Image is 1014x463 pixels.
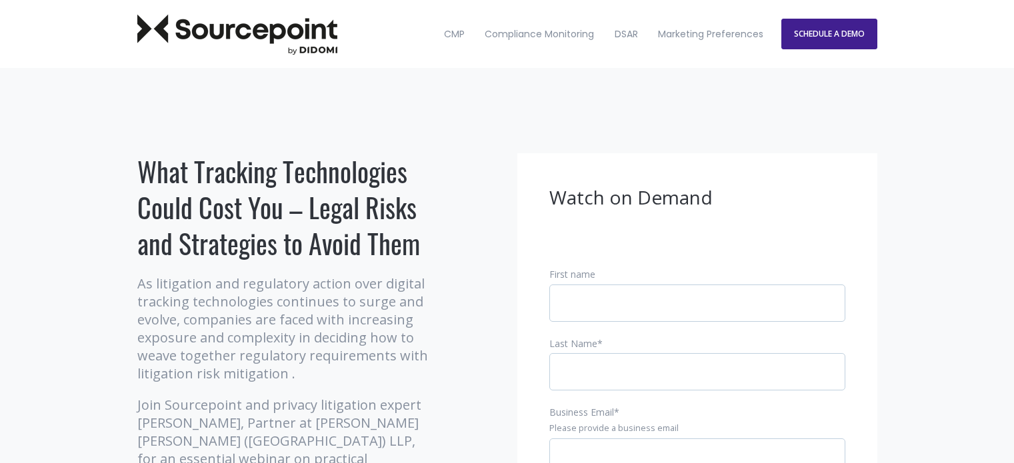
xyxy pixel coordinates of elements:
[137,153,434,261] h1: What Tracking Technologies Could Cost You – Legal Risks and Strategies to Avoid Them
[549,337,597,350] span: Last Name
[549,422,845,434] legend: Please provide a business email
[549,268,595,280] span: First name
[606,6,647,63] a: DSAR
[435,6,773,63] nav: Desktop navigation
[781,19,877,49] a: SCHEDULE A DEMO
[137,274,434,382] p: As litigation and regulatory action over digital tracking technologies continues to surge and evo...
[476,6,603,63] a: Compliance Monitoring
[649,6,772,63] a: Marketing Preferences
[435,6,473,63] a: CMP
[549,406,614,418] span: Business Email
[137,14,337,55] img: Sourcepoint Logo Dark
[549,185,845,211] h3: Watch on Demand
